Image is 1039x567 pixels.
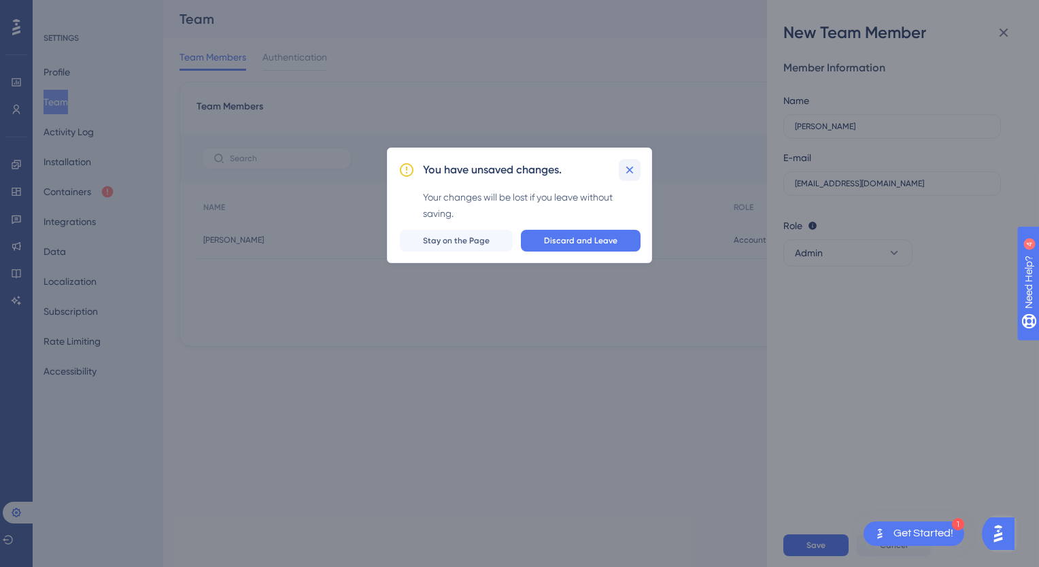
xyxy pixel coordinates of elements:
[893,526,953,541] div: Get Started!
[95,7,99,18] div: 4
[423,162,562,178] h2: You have unsaved changes.
[32,3,85,20] span: Need Help?
[423,189,641,222] div: Your changes will be lost if you leave without saving.
[952,518,964,530] div: 1
[872,526,888,542] img: launcher-image-alternative-text
[423,235,490,246] span: Stay on the Page
[544,235,617,246] span: Discard and Leave
[982,513,1023,554] iframe: UserGuiding AI Assistant Launcher
[864,521,964,546] div: Open Get Started! checklist, remaining modules: 1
